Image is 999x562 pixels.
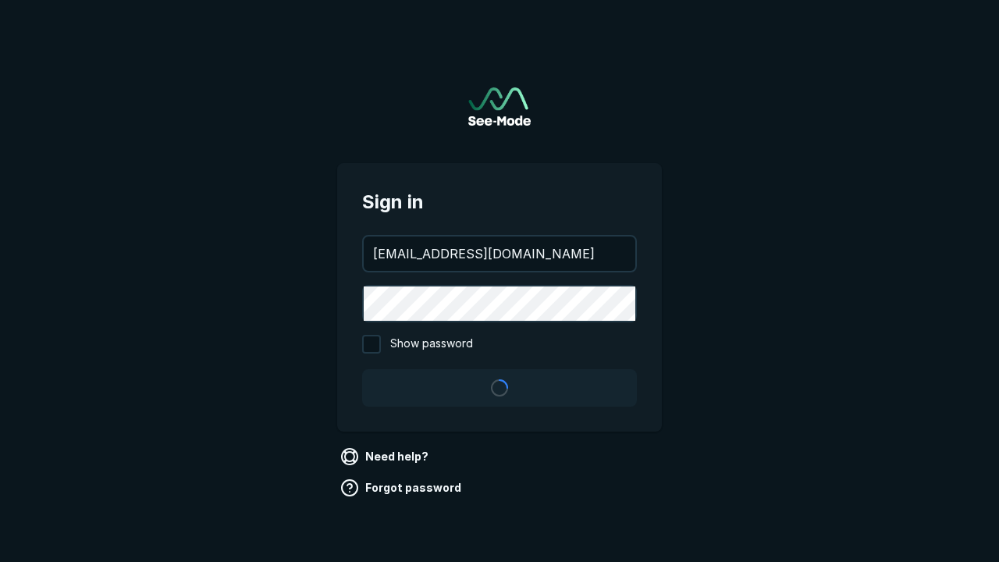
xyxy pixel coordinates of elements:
img: See-Mode Logo [468,87,531,126]
span: Sign in [362,188,637,216]
input: your@email.com [364,237,635,271]
a: Go to sign in [468,87,531,126]
a: Need help? [337,444,435,469]
span: Show password [390,335,473,354]
a: Forgot password [337,475,468,500]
